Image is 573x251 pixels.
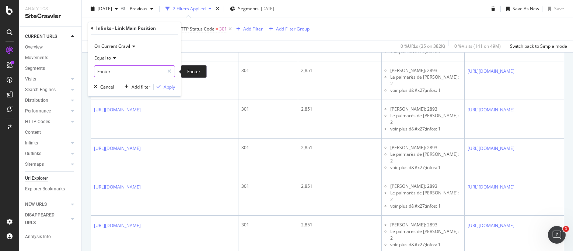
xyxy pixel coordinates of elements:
[301,67,378,74] div: 2,851
[25,233,76,241] a: Analysis Info
[163,3,214,15] button: 2 Filters Applied
[98,6,112,12] span: 2025 Sep. 30th
[164,84,175,90] div: Apply
[25,129,76,136] a: Content
[154,83,175,90] button: Apply
[301,144,378,151] div: 2,851
[241,106,295,112] div: 301
[25,54,48,62] div: Movements
[94,43,130,49] span: On Current Crawl
[25,54,76,62] a: Movements
[25,161,69,168] a: Sitemaps
[390,190,461,203] li: Le palmarès de [PERSON_NAME]: 2
[25,6,76,12] div: Analytics
[122,83,150,90] button: Add filter
[127,3,156,15] button: Previous
[390,67,461,74] li: [PERSON_NAME]: 2893
[25,97,48,104] div: Distribution
[94,183,141,191] a: [URL][DOMAIN_NAME]
[390,112,461,126] li: Le palmarès de [PERSON_NAME]: 2
[301,106,378,112] div: 2,851
[25,12,76,21] div: SiteCrawler
[25,211,69,227] a: DISAPPEARED URLS
[25,150,69,158] a: Outlinks
[25,201,69,208] a: NEW URLS
[121,5,127,11] span: vs
[241,183,295,190] div: 301
[468,68,514,75] a: [URL][DOMAIN_NAME]
[243,26,263,32] div: Add Filter
[454,43,501,49] div: 0 % Visits ( 141 on 49M )
[548,226,566,244] iframe: Intercom live chat
[214,5,221,12] div: times
[241,67,295,74] div: 301
[301,183,378,190] div: 2,851
[390,126,461,132] li: voir plus d&#x27;infos: 1
[390,151,461,164] li: Le palmarès de [PERSON_NAME]: 2
[503,3,539,15] button: Save As New
[233,25,263,33] button: Add Filter
[178,26,214,32] span: HTTP Status Code
[401,43,445,49] div: 0 % URLs ( 35 on 382K )
[261,6,274,12] div: [DATE]
[94,145,141,152] a: [URL][DOMAIN_NAME]
[25,129,41,136] div: Content
[227,3,277,15] button: Segments[DATE]
[468,222,514,229] a: [URL][DOMAIN_NAME]
[25,75,69,83] a: Visits
[507,40,567,52] button: Switch back to Simple mode
[25,43,76,51] a: Overview
[390,222,461,228] li: [PERSON_NAME]: 2893
[173,6,206,12] div: 2 Filters Applied
[390,144,461,151] li: [PERSON_NAME]: 2893
[390,164,461,171] li: voir plus d&#x27;infos: 1
[25,33,69,40] a: CURRENT URLS
[241,144,295,151] div: 301
[25,175,76,182] a: Url Explorer
[219,24,227,34] span: 301
[238,6,259,12] span: Segments
[25,65,76,72] a: Segments
[276,26,310,32] div: Add Filter Group
[468,183,514,191] a: [URL][DOMAIN_NAME]
[25,43,43,51] div: Overview
[468,145,514,152] a: [URL][DOMAIN_NAME]
[181,65,207,78] div: Footer
[94,106,141,114] a: [URL][DOMAIN_NAME]
[96,25,156,31] div: Inlinks - Link Main Position
[25,211,62,227] div: DISAPPEARED URLS
[25,233,51,241] div: Analysis Info
[25,33,57,40] div: CURRENT URLS
[25,118,50,126] div: HTTP Codes
[25,150,41,158] div: Outlinks
[25,201,47,208] div: NEW URLS
[25,139,38,147] div: Inlinks
[25,107,69,115] a: Performance
[545,3,564,15] button: Save
[25,185,76,193] a: Explorer Bookmarks
[94,55,111,61] span: Equal to
[510,43,567,49] div: Switch back to Simple mode
[390,87,461,94] li: voir plus d&#x27;infos: 1
[554,6,564,12] div: Save
[513,6,539,12] div: Save As New
[390,183,461,190] li: [PERSON_NAME]: 2893
[390,241,461,248] li: voir plus d&#x27;infos: 1
[390,228,461,241] li: Le palmarès de [PERSON_NAME]: 2
[25,97,69,104] a: Distribution
[25,161,44,168] div: Sitemaps
[25,175,48,182] div: Url Explorer
[25,107,51,115] div: Performance
[88,3,121,15] button: [DATE]
[91,83,114,90] button: Cancel
[390,203,461,209] li: voir plus d&#x27;infos: 1
[25,139,69,147] a: Inlinks
[563,226,569,232] span: 1
[132,84,150,90] div: Add filter
[266,25,310,33] button: Add Filter Group
[390,106,461,112] li: [PERSON_NAME]: 2893
[216,26,218,32] span: =
[25,185,65,193] div: Explorer Bookmarks
[25,65,45,72] div: Segments
[25,118,69,126] a: HTTP Codes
